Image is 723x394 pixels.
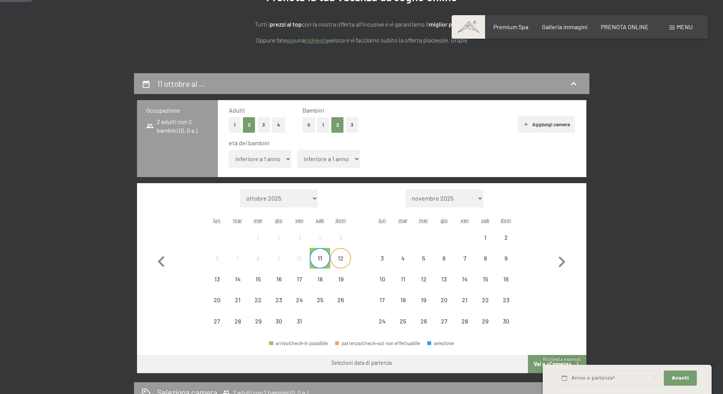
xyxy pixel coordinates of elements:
div: 23 [496,297,515,316]
div: partenza/check-out non effettuabile [248,248,268,268]
div: partenza/check-out non effettuabile [310,269,330,289]
abbr: domenica [336,217,346,223]
div: partenza/check-out non effettuabile [454,269,475,289]
div: partenza/check-out non effettuabile [248,311,268,331]
div: partenza/check-out non effettuabile [372,269,392,289]
div: 18 [394,297,413,316]
div: 13 [435,276,454,295]
div: 13 [208,276,227,295]
h2: 11 ottobre al … [157,79,205,88]
div: arrivo/check-in possibile [269,341,328,346]
div: 22 [249,297,268,316]
button: 3 [258,117,270,133]
div: 28 [455,318,474,337]
div: Mon Oct 20 2025 [207,290,227,310]
a: Galleria immagini [542,23,588,30]
div: partenza/check-out non effettuabile [393,248,413,268]
div: Sat Nov 22 2025 [475,290,496,310]
abbr: domenica [501,217,511,223]
div: Sat Oct 18 2025 [310,269,330,289]
div: 31 [290,318,309,337]
div: Tue Nov 11 2025 [393,269,413,289]
div: partenza/check-out non effettuabile [330,269,351,289]
div: 25 [310,297,329,316]
div: partenza/check-out non effettuabile [310,227,330,247]
div: Wed Nov 12 2025 [413,269,434,289]
div: partenza/check-out non effettuabile [310,290,330,310]
abbr: lunedì [379,217,386,223]
span: Menu [677,23,693,30]
div: Mon Nov 10 2025 [372,269,392,289]
div: Thu Nov 20 2025 [434,290,454,310]
div: Tue Oct 21 2025 [227,290,248,310]
div: partenza/check-out non effettuabile [434,248,454,268]
div: partenza/check-out non effettuabile [454,290,475,310]
div: partenza/check-out non effettuabile [335,341,420,346]
div: 16 [269,276,288,295]
div: Wed Oct 29 2025 [248,311,268,331]
div: 16 [496,276,515,295]
div: Thu Oct 16 2025 [269,269,289,289]
div: partenza/check-out non effettuabile [269,248,289,268]
a: PRENOTA ONLINE [601,23,649,30]
div: Tue Nov 04 2025 [393,248,413,268]
span: Premium Spa [493,23,528,30]
div: 21 [228,297,247,316]
div: partenza/check-out non effettuabile [289,269,310,289]
abbr: mercoledì [254,217,263,223]
div: 20 [435,297,454,316]
div: 1 [476,234,495,253]
div: Tue Nov 25 2025 [393,311,413,331]
div: Tue Oct 14 2025 [227,269,248,289]
div: partenza/check-out non effettuabile [475,311,496,331]
div: 23 [269,297,288,316]
div: Mon Nov 17 2025 [372,290,392,310]
div: 12 [414,276,433,295]
button: 4 [272,117,285,133]
div: partenza/check-out non effettuabile [496,227,516,247]
div: Sun Oct 12 2025 [330,248,351,268]
div: partenza/check-out non effettuabile [496,311,516,331]
div: 5 [414,255,433,274]
div: 25 [394,318,413,337]
div: 17 [290,276,309,295]
div: 3 [290,234,309,253]
div: partenza/check-out non effettuabile [496,269,516,289]
div: Thu Nov 13 2025 [434,269,454,289]
div: Sun Nov 30 2025 [496,311,516,331]
div: partenza/check-out non effettuabile [269,227,289,247]
div: partenza/check-out non effettuabile [434,311,454,331]
div: 21 [455,297,474,316]
div: partenza/check-out non effettuabile [269,269,289,289]
div: partenza/check-out non effettuabile [248,269,268,289]
div: Sun Oct 19 2025 [330,269,351,289]
div: Wed Nov 19 2025 [413,290,434,310]
div: Mon Nov 03 2025 [372,248,392,268]
div: 15 [249,276,268,295]
a: quì [287,36,295,44]
div: partenza/check-out non effettuabile [372,290,392,310]
span: Richiesta express [543,356,581,362]
div: Wed Nov 26 2025 [413,311,434,331]
div: partenza/check-out non effettuabile [330,227,351,247]
div: partenza/check-out non effettuabile [475,248,496,268]
div: partenza/check-out non effettuabile [454,248,475,268]
div: partenza/check-out non effettuabile [372,248,392,268]
div: 19 [331,276,350,295]
div: partenza/check-out non effettuabile [393,290,413,310]
button: 3 [346,117,359,133]
div: partenza/check-out non effettuabile [227,311,248,331]
div: Fri Nov 28 2025 [454,311,475,331]
div: 6 [208,255,227,274]
div: 2 [269,234,288,253]
div: partenza/check-out non effettuabile [289,248,310,268]
div: partenza/check-out non effettuabile [393,311,413,331]
div: 12 [331,255,350,274]
div: partenza/check-out non effettuabile [454,311,475,331]
div: 30 [496,318,515,337]
div: Wed Nov 05 2025 [413,248,434,268]
div: 10 [373,276,392,295]
div: 24 [290,297,309,316]
div: 6 [435,255,454,274]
